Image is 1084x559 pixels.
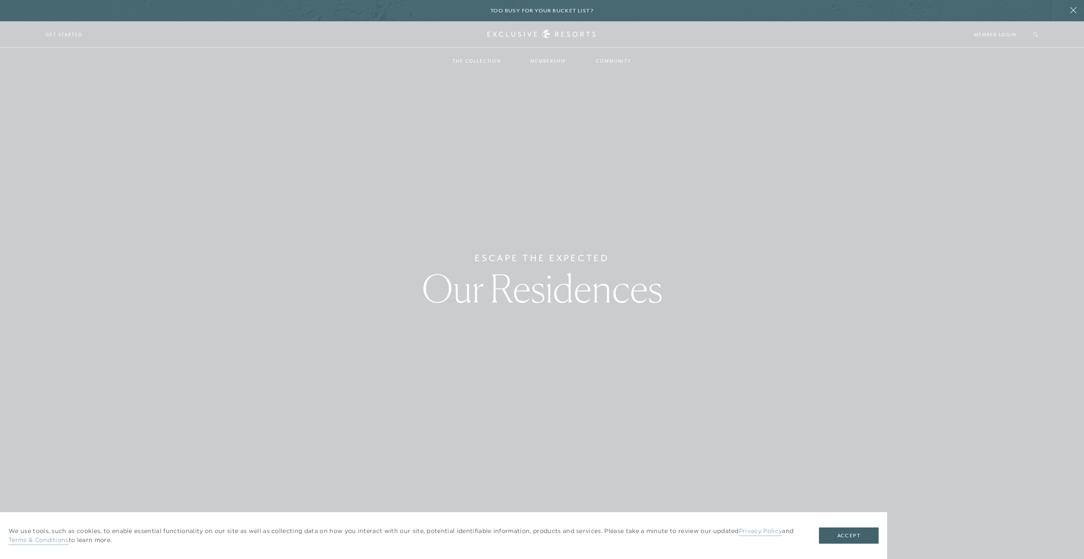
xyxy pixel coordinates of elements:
a: Membership [522,49,575,73]
button: Accept [819,527,879,544]
a: Privacy Policy [739,527,782,536]
a: Member Login [974,31,1016,38]
a: Community [588,49,640,73]
h1: Our Residences [422,269,663,308]
p: We use tools, such as cookies, to enable essential functionality on our site as well as collectin... [9,527,802,545]
a: The Collection [444,49,509,73]
a: Get Started [46,31,83,38]
h6: Escape The Expected [475,251,609,265]
a: Terms & Conditions [9,536,69,545]
h6: Too busy for your bucket list? [490,7,594,15]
